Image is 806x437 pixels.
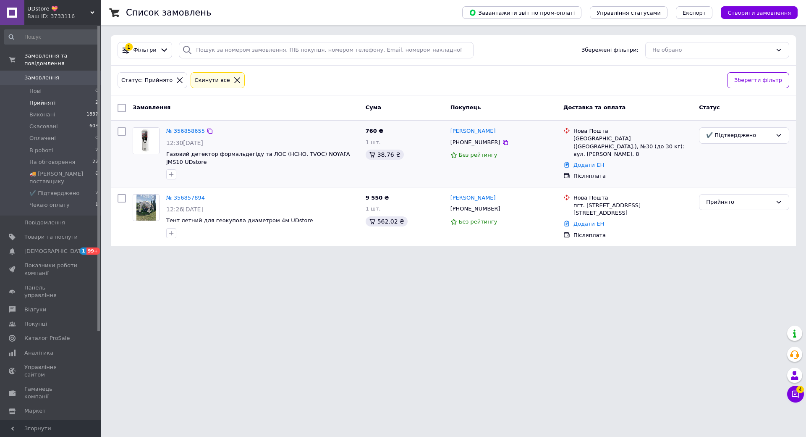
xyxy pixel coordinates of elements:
[366,150,404,160] div: 38.76 ₴
[652,46,772,55] div: Не обрано
[787,386,804,403] button: Чат з покупцем4
[573,162,604,168] a: Додати ЕН
[450,127,496,135] a: [PERSON_NAME]
[573,221,604,227] a: Додати ЕН
[699,104,720,111] span: Статус
[469,9,575,16] span: Завантажити звіт по пром-оплаті
[193,76,232,85] div: Cкинути все
[796,386,804,393] span: 4
[29,123,58,130] span: Скасовані
[166,195,205,201] a: № 356857894
[29,190,79,197] span: ✔️ Підтверджено
[712,9,798,16] a: Створити замовлення
[27,5,90,13] span: UDstore 💝
[734,76,782,85] span: Зберегти фільтр
[166,217,313,224] a: Тент летний для геокупола диаметром 4м UDstore
[366,216,408,226] div: 562.02 ₴
[29,170,95,185] span: 🚚 [PERSON_NAME] поставщику
[450,104,481,111] span: Покупець
[573,194,692,202] div: Нова Пошта
[573,135,692,158] div: [GEOGRAPHIC_DATA] ([GEOGRAPHIC_DATA].), №30 (до 30 кг): вул. [PERSON_NAME], 8
[166,128,205,134] a: № 356858655
[95,170,98,185] span: 6
[24,233,78,241] span: Товари та послуги
[573,202,692,217] div: пгт. [STREET_ADDRESS] [STREET_ADDRESS]
[29,111,55,118] span: Виконані
[120,76,174,85] div: Статус: Прийнято
[706,131,772,140] div: ✔️ Підтверджено
[95,134,98,142] span: 0
[95,201,98,209] span: 1
[450,194,496,202] a: [PERSON_NAME]
[366,205,381,212] span: 1 шт.
[24,247,86,255] span: [DEMOGRAPHIC_DATA]
[563,104,625,111] span: Доставка та оплата
[29,134,56,142] span: Оплачені
[24,320,47,328] span: Покупці
[92,158,98,166] span: 22
[29,158,75,166] span: На обговорення
[29,87,42,95] span: Нові
[24,334,70,342] span: Каталог ProSale
[683,10,706,16] span: Експорт
[24,219,65,226] span: Повідомлення
[366,139,381,145] span: 1 шт.
[166,151,350,165] a: Газовий детектор формальдегіду та ЛОС (HCHO, TVOC) NOYAFA JMS10 UDstore
[133,128,159,154] img: Фото товару
[24,385,78,400] span: Гаманець компанії
[24,349,53,357] span: Аналітика
[573,127,692,135] div: Нова Пошта
[24,74,59,82] span: Замовлення
[727,10,791,16] span: Створити замовлення
[727,72,789,89] button: Зберегти фільтр
[86,111,98,118] span: 1837
[676,6,713,19] button: Експорт
[95,87,98,95] span: 0
[573,172,692,180] div: Післяплата
[597,10,661,16] span: Управління статусами
[95,147,98,154] span: 2
[29,147,53,154] span: В роботі
[133,46,157,54] span: Фільтри
[95,99,98,107] span: 2
[24,363,78,379] span: Управління сайтом
[366,195,389,201] span: 9 550 ₴
[366,128,384,134] span: 760 ₴
[24,306,46,313] span: Відгуки
[459,152,497,158] span: Без рейтингу
[29,99,55,107] span: Прийняті
[125,43,133,51] div: 1
[4,29,99,45] input: Пошук
[179,42,474,58] input: Пошук за номером замовлення, ПІБ покупця, номером телефону, Email, номером накладної
[95,190,98,197] span: 2
[24,52,101,67] span: Замовлення та повідомлення
[86,247,100,255] span: 99+
[133,194,160,221] a: Фото товару
[136,195,156,221] img: Фото товару
[80,247,86,255] span: 1
[581,46,639,54] span: Збережені фільтри:
[449,203,502,214] div: [PHONE_NUMBER]
[24,262,78,277] span: Показники роботи компанії
[366,104,381,111] span: Cума
[133,104,170,111] span: Замовлення
[133,127,160,154] a: Фото товару
[166,206,203,213] span: 12:26[DATE]
[721,6,798,19] button: Створити замовлення
[459,218,497,225] span: Без рейтингу
[126,8,211,18] h1: Список замовлень
[27,13,101,20] div: Ваш ID: 3733116
[24,407,46,415] span: Маркет
[24,284,78,299] span: Панель управління
[166,140,203,146] span: 12:30[DATE]
[89,123,98,130] span: 603
[573,232,692,239] div: Післяплата
[449,137,502,148] div: [PHONE_NUMBER]
[29,201,70,209] span: Чекаю оплату
[706,198,772,207] div: Прийнято
[462,6,581,19] button: Завантажити звіт по пром-оплаті
[590,6,667,19] button: Управління статусами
